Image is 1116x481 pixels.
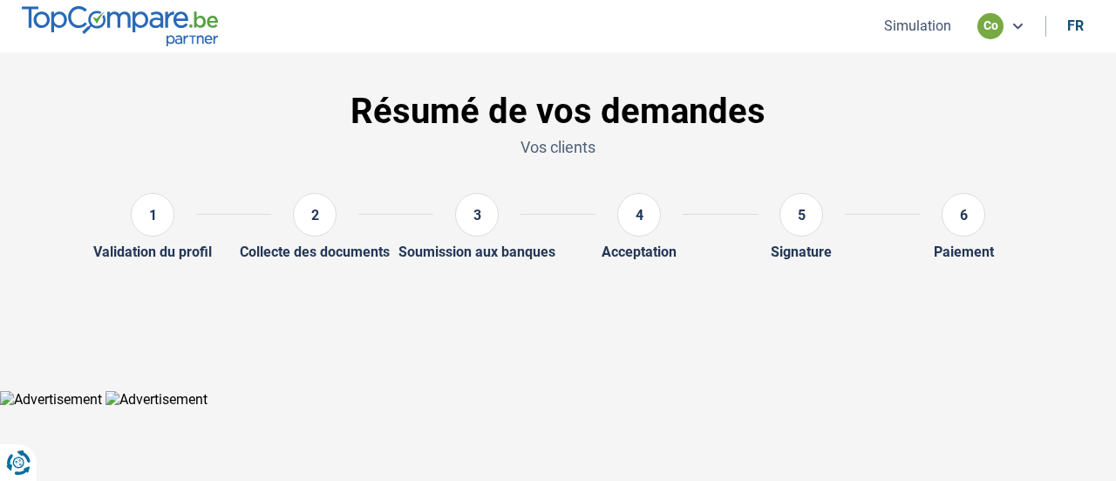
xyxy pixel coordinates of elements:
[71,91,1045,133] h1: Résumé de vos demandes
[977,13,1004,39] div: co
[293,193,337,237] div: 2
[398,244,555,260] div: Soumission aux banques
[934,244,994,260] div: Paiement
[455,193,499,237] div: 3
[22,6,218,45] img: TopCompare.be
[617,193,661,237] div: 4
[240,244,390,260] div: Collecte des documents
[131,193,174,237] div: 1
[779,193,823,237] div: 5
[942,193,985,237] div: 6
[71,136,1045,158] p: Vos clients
[93,244,212,260] div: Validation du profil
[1067,17,1084,34] div: fr
[771,244,832,260] div: Signature
[602,244,677,260] div: Acceptation
[105,391,208,408] img: Advertisement
[879,17,956,35] button: Simulation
